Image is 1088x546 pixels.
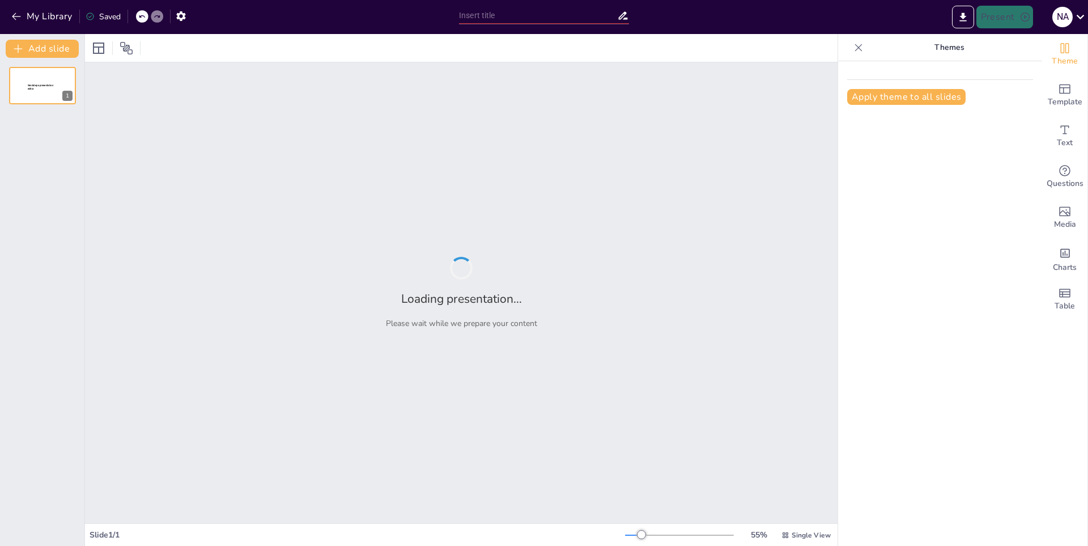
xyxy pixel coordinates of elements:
[86,11,121,22] div: Saved
[401,291,522,307] h2: Loading presentation...
[9,67,76,104] div: 1
[1042,34,1087,75] div: Change the overall theme
[8,7,77,26] button: My Library
[1042,279,1087,320] div: Add a table
[1042,116,1087,156] div: Add text boxes
[28,84,53,90] span: Sendsteps presentation editor
[6,40,79,58] button: Add slide
[1054,218,1076,231] span: Media
[120,41,133,55] span: Position
[792,531,831,540] span: Single View
[976,6,1033,28] button: Present
[868,34,1031,61] p: Themes
[1048,96,1082,108] span: Template
[386,318,537,329] p: Please wait while we prepare your content
[90,39,108,57] div: Layout
[459,7,617,24] input: Insert title
[745,530,772,540] div: 55 %
[1057,137,1073,149] span: Text
[90,530,625,540] div: Slide 1 / 1
[1055,300,1075,312] span: Table
[1052,55,1078,67] span: Theme
[1052,7,1073,27] div: N A
[847,89,966,105] button: Apply theme to all slides
[1047,177,1083,190] span: Questions
[1042,238,1087,279] div: Add charts and graphs
[1053,261,1077,274] span: Charts
[952,6,974,28] button: Export to PowerPoint
[1042,197,1087,238] div: Add images, graphics, shapes or video
[1042,75,1087,116] div: Add ready made slides
[62,91,73,101] div: 1
[1042,156,1087,197] div: Get real-time input from your audience
[1052,6,1073,28] button: N A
